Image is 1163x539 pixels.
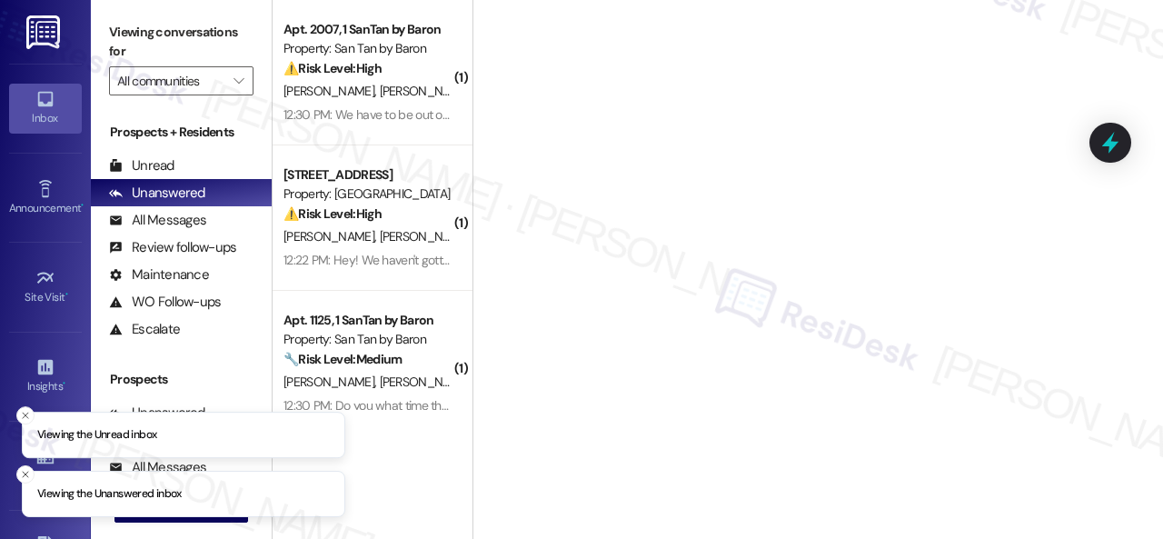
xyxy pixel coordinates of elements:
span: [PERSON_NAME] [283,374,380,390]
button: Close toast [16,465,35,484]
span: [PERSON_NAME] [380,374,471,390]
div: Apt. 2007, 1 SanTan by Baron [283,20,452,39]
span: [PERSON_NAME] [380,83,471,99]
div: Prospects [91,370,272,389]
div: All Messages [109,211,206,230]
div: 12:30 PM: Do you what time they are coming by [DATE] to look at the shower and fix, it's the draw... [283,397,848,414]
div: Escalate [109,320,180,339]
div: [STREET_ADDRESS] [283,165,452,185]
div: Prospects + Residents [91,123,272,142]
div: Property: San Tan by Baron [283,39,452,58]
span: [PERSON_NAME] [283,228,380,245]
a: Insights • [9,352,82,401]
div: Maintenance [109,265,209,284]
span: [PERSON_NAME] [283,83,380,99]
span: [PERSON_NAME] [380,228,471,245]
span: • [65,288,68,301]
span: • [63,377,65,390]
button: Close toast [16,406,35,424]
strong: ⚠️ Risk Level: High [283,60,382,76]
a: Buildings [9,441,82,490]
div: Unread [109,156,174,175]
div: Apt. 1125, 1 SanTan by Baron [283,311,452,330]
a: Inbox [9,84,82,133]
strong: ⚠️ Risk Level: High [283,205,382,222]
div: Property: [GEOGRAPHIC_DATA] [283,185,452,204]
span: • [81,199,84,212]
div: WO Follow-ups [109,293,221,312]
input: All communities [117,66,224,95]
img: ResiDesk Logo [26,15,64,49]
p: Viewing the Unanswered inbox [37,486,182,503]
div: 12:22 PM: Hey! We haven't gotten our key yet. Do we get that at the front later [DATE] ? [283,252,732,268]
div: Unanswered [109,184,205,203]
a: Site Visit • [9,263,82,312]
strong: 🔧 Risk Level: Medium [283,351,402,367]
div: Review follow-ups [109,238,236,257]
div: Property: San Tan by Baron [283,330,452,349]
i:  [234,74,244,88]
label: Viewing conversations for [109,18,253,66]
p: Viewing the Unread inbox [37,427,156,444]
div: 12:30 PM: We have to be out of unit by [DATE]. Can we schedule a final walkthrough before that date? [283,106,816,123]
